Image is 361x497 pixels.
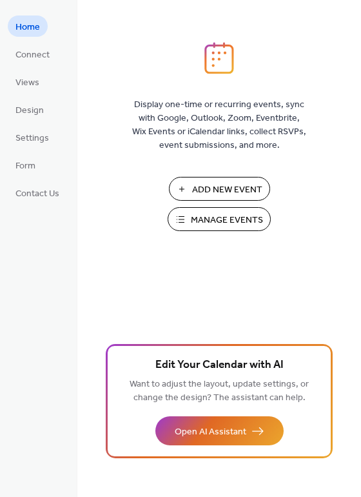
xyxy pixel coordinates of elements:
span: Settings [15,132,49,145]
span: Design [15,104,44,117]
span: Display one-time or recurring events, sync with Google, Outlook, Zoom, Eventbrite, Wix Events or ... [132,98,306,152]
span: Want to adjust the layout, update settings, or change the design? The assistant can help. [130,376,309,407]
a: Form [8,154,43,176]
img: logo_icon.svg [204,42,234,74]
button: Manage Events [168,207,271,231]
span: Form [15,159,35,173]
button: Add New Event [169,177,270,201]
a: Home [8,15,48,37]
span: Home [15,21,40,34]
a: Connect [8,43,57,65]
button: Open AI Assistant [155,416,284,445]
span: Edit Your Calendar with AI [155,356,284,374]
a: Design [8,99,52,120]
span: Contact Us [15,187,59,201]
span: Views [15,76,39,90]
a: Settings [8,127,57,148]
span: Open AI Assistant [175,425,246,439]
a: Contact Us [8,182,67,203]
span: Connect [15,48,50,62]
a: Views [8,71,47,92]
span: Manage Events [191,214,263,227]
span: Add New Event [192,183,262,197]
